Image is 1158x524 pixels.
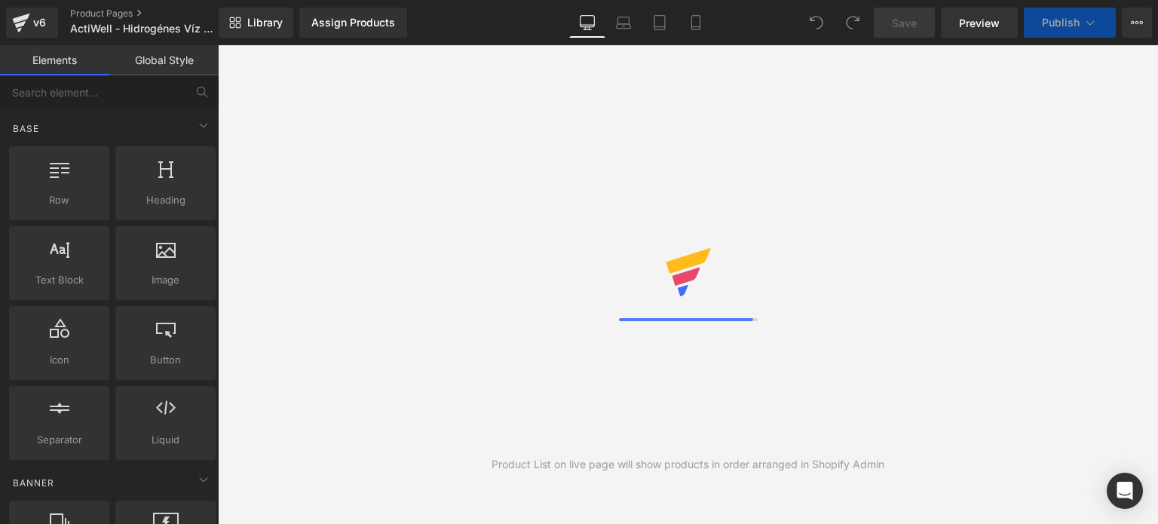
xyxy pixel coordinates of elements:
span: Base [11,121,41,136]
button: Redo [838,8,868,38]
span: Separator [14,432,105,448]
span: Heading [120,192,211,208]
a: Laptop [605,8,642,38]
span: Preview [959,15,1000,31]
span: ActiWell - Hidrogénes Víz Készítő Palack 2024 Q4 Relaunch (Good Sticky's) [70,23,215,35]
span: Banner [11,476,56,490]
span: Image [120,272,211,288]
span: Publish [1042,17,1080,29]
span: Icon [14,352,105,368]
a: Tablet [642,8,678,38]
div: v6 [30,13,49,32]
span: Row [14,192,105,208]
a: Preview [941,8,1018,38]
span: Save [892,15,917,31]
a: Mobile [678,8,714,38]
span: Library [247,16,283,29]
span: Button [120,352,211,368]
span: Liquid [120,432,211,448]
button: Publish [1024,8,1116,38]
a: New Library [219,8,293,38]
a: Desktop [569,8,605,38]
div: Assign Products [311,17,395,29]
button: Undo [801,8,832,38]
button: More [1122,8,1152,38]
a: v6 [6,8,58,38]
span: Text Block [14,272,105,288]
a: Product Pages [70,8,244,20]
div: Product List on live page will show products in order arranged in Shopify Admin [492,456,884,473]
a: Global Style [109,45,219,75]
div: Open Intercom Messenger [1107,473,1143,509]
